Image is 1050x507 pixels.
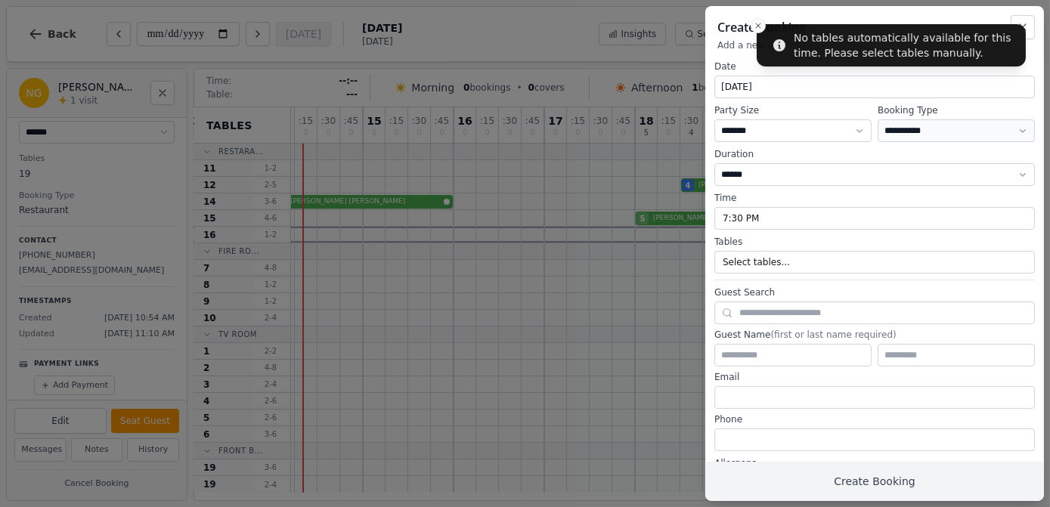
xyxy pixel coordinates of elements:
h2: Create Booking [717,18,1032,36]
label: Duration [714,148,1035,160]
label: Guest Search [714,286,1035,298]
label: Time [714,192,1035,204]
label: Date [714,60,1035,73]
p: Add a new booking to the day planner [717,39,1032,51]
button: Create Booking [705,462,1044,501]
span: (first or last name required) [770,329,896,340]
label: Booking Type [878,104,1035,116]
button: 7:30 PM [714,207,1035,230]
button: Select tables... [714,251,1035,274]
label: Allergens [714,457,1035,469]
label: Email [714,371,1035,383]
label: Party Size [714,104,872,116]
label: Phone [714,413,1035,425]
label: Tables [714,236,1035,248]
button: [DATE] [714,76,1035,98]
label: Guest Name [714,329,1035,341]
